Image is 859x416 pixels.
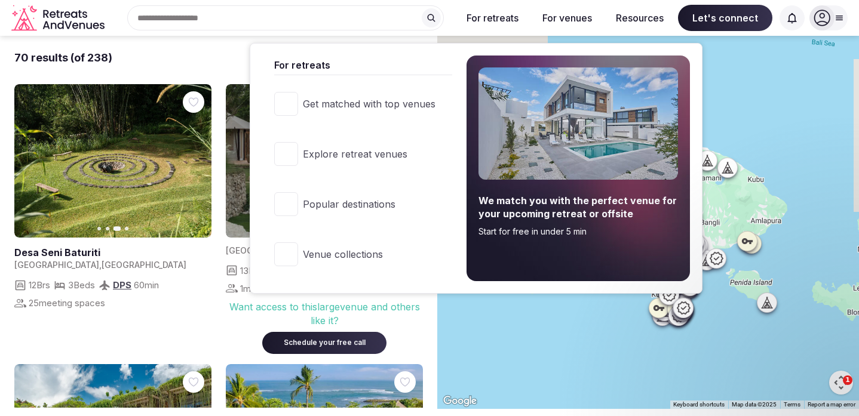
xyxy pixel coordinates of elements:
a: Popular destinations [262,180,452,228]
a: Report a map error [808,401,855,408]
span: 1 [843,375,852,385]
span: Popular destinations [303,198,435,211]
a: Open this area in Google Maps (opens a new window) [440,393,480,409]
a: Get matched with top venues [262,80,452,128]
button: Go to slide 3 [113,226,121,231]
span: 3 Beds [68,279,95,291]
span: 12 Brs [29,279,50,291]
button: Keyboard shortcuts [673,400,725,409]
a: Venue collections [262,230,452,278]
span: We match you with the perfect venue for your upcoming retreat or offsite [478,194,678,221]
a: Terms (opens in new tab) [784,401,800,408]
button: Resources [606,5,673,31]
span: For retreats [274,58,452,72]
h2: Desa Seni Baturiti [14,246,211,259]
span: [GEOGRAPHIC_DATA] [102,260,186,270]
div: Schedule your free call [277,338,372,348]
a: Schedule your free call [262,335,386,347]
span: [GEOGRAPHIC_DATA] [14,260,99,270]
button: Go to slide 2 [106,227,109,230]
button: For venues [533,5,602,31]
span: 1 meeting spaces [240,282,309,295]
iframe: Intercom live chat [818,375,847,404]
a: Explore retreat venues [262,130,452,178]
a: Visit the homepage [11,5,107,32]
span: Let's connect [678,5,772,31]
span: Venue collections [303,248,435,261]
div: Want access to this large venue and others like it? [226,300,423,327]
img: Google [440,393,480,409]
span: Get matched with top venues [303,97,435,110]
a: View Desa Seni Baturiti [14,84,211,238]
span: [GEOGRAPHIC_DATA] [226,245,311,255]
span: 13 Brs [240,264,262,277]
span: , [99,260,102,270]
span: Map data ©2025 [732,401,777,408]
a: DPS [113,279,131,291]
img: For retreats [478,67,678,180]
img: Featured image for venue [226,84,423,238]
svg: Retreats and Venues company logo [11,5,107,32]
button: For retreats [457,5,528,31]
span: 25 meeting spaces [29,297,105,309]
span: Explore retreat venues [303,147,435,161]
a: View venue [14,246,211,259]
span: Start for free in under 5 min [478,226,678,238]
button: Go to slide 1 [97,227,101,230]
button: Go to slide 4 [125,227,128,230]
a: We match you with the perfect venue for your upcoming retreat or offsiteStart for free in under 5... [467,56,690,281]
div: 70 results (of 238) [14,50,112,65]
span: 60 min [134,279,159,291]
